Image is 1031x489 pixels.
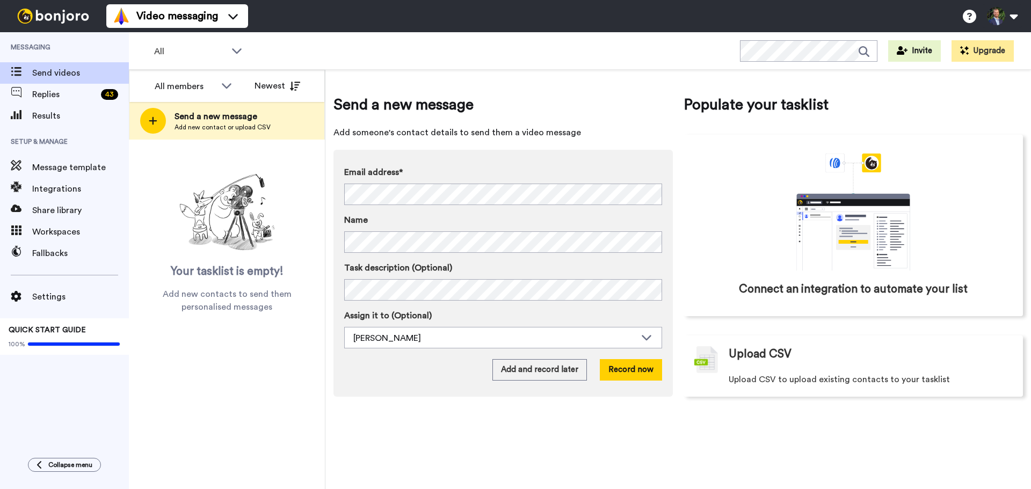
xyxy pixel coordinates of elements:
[739,281,968,297] span: Connect an integration to automate your list
[32,225,129,238] span: Workspaces
[101,89,118,100] div: 43
[32,67,129,79] span: Send videos
[952,40,1014,62] button: Upgrade
[28,458,101,472] button: Collapse menu
[729,373,950,386] span: Upload CSV to upload existing contacts to your tasklist
[333,126,673,139] span: Add someone's contact details to send them a video message
[171,264,284,280] span: Your tasklist is empty!
[136,9,218,24] span: Video messaging
[48,461,92,469] span: Collapse menu
[9,340,25,348] span: 100%
[145,288,309,313] span: Add new contacts to send them personalised messages
[155,80,216,93] div: All members
[32,247,129,260] span: Fallbacks
[173,170,281,256] img: ready-set-action.png
[600,359,662,381] button: Record now
[888,40,941,62] button: Invite
[175,123,271,132] span: Add new contact or upload CSV
[113,8,130,25] img: vm-color.svg
[246,75,308,97] button: Newest
[32,161,129,174] span: Message template
[13,9,93,24] img: bj-logo-header-white.svg
[684,94,1023,115] span: Populate your tasklist
[32,204,129,217] span: Share library
[729,346,792,362] span: Upload CSV
[344,261,662,274] label: Task description (Optional)
[344,214,368,227] span: Name
[32,88,97,101] span: Replies
[773,154,934,271] div: animation
[344,166,662,179] label: Email address*
[353,332,636,345] div: [PERSON_NAME]
[492,359,587,381] button: Add and record later
[344,309,662,322] label: Assign it to (Optional)
[32,183,129,195] span: Integrations
[9,326,86,334] span: QUICK START GUIDE
[154,45,226,58] span: All
[333,94,673,115] span: Send a new message
[175,110,271,123] span: Send a new message
[694,346,718,373] img: csv-grey.png
[32,110,129,122] span: Results
[32,290,129,303] span: Settings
